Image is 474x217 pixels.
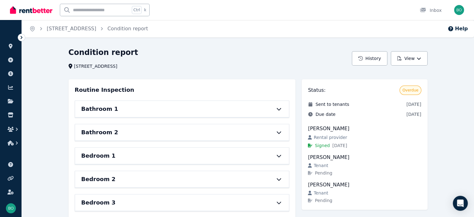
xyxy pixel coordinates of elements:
[402,88,418,93] span: Overdue
[308,181,421,189] div: [PERSON_NAME]
[391,51,427,66] button: View
[314,162,328,169] span: Tenant
[74,63,117,69] span: [STREET_ADDRESS]
[420,7,442,13] div: Inbox
[81,198,116,207] h6: Bedroom 3
[315,142,330,149] span: Signed
[352,51,387,66] button: History
[6,203,16,213] img: HARI KRISHNA
[81,105,118,113] h6: Bathroom 1
[406,101,421,107] span: [DATE]
[314,134,347,141] span: Rental provider
[144,7,146,12] span: k
[448,25,468,32] button: Help
[453,196,468,211] div: Open Intercom Messenger
[22,20,156,37] nav: Breadcrumb
[10,5,52,15] img: RentBetter
[81,128,118,137] h6: Bathroom 2
[406,111,421,117] span: [DATE]
[81,151,116,160] h6: Bedroom 1
[315,101,349,107] span: Sent to tenants
[75,86,134,94] h3: Routine Inspection
[315,197,332,204] span: Pending
[132,6,141,14] span: Ctrl
[308,86,325,94] h3: Status:
[47,26,96,32] a: [STREET_ADDRESS]
[108,26,148,32] a: Condition report
[332,142,347,149] span: [DATE]
[308,125,421,132] div: [PERSON_NAME]
[454,5,464,15] img: HARI KRISHNA
[315,111,335,117] span: Due date
[315,170,332,176] span: Pending
[314,190,328,196] span: Tenant
[308,154,421,161] div: [PERSON_NAME]
[69,47,138,57] h1: Condition report
[81,175,116,184] h6: Bedroom 2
